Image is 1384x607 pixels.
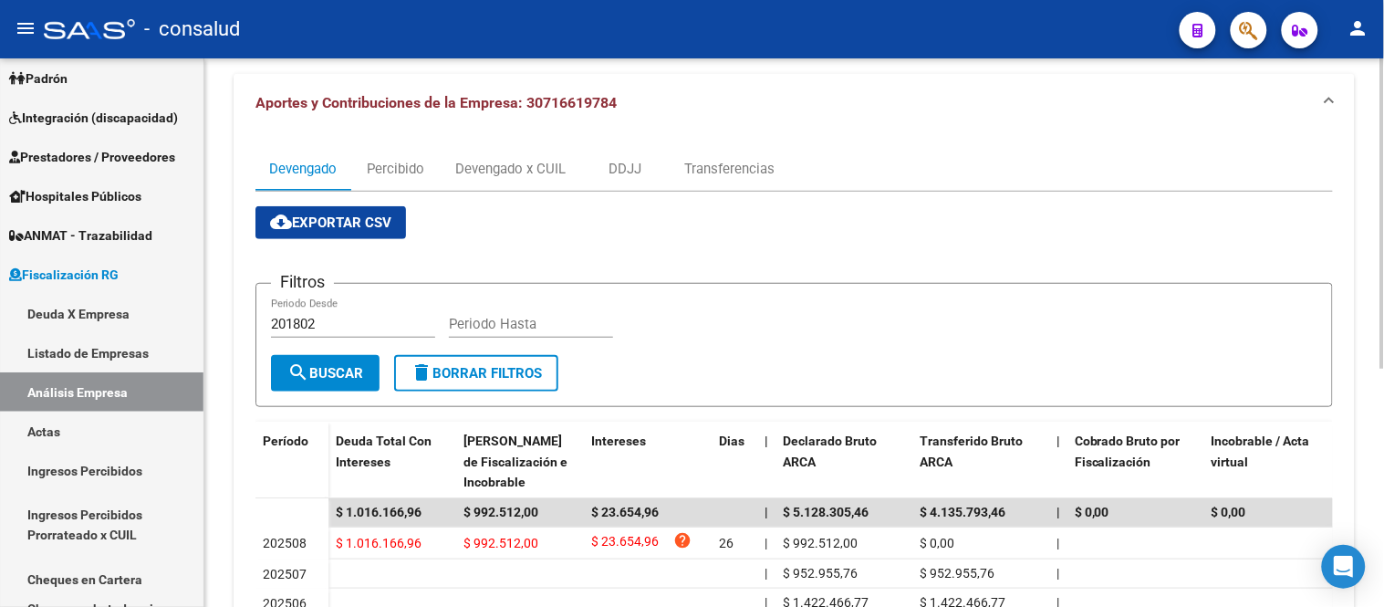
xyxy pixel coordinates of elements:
span: Transferido Bruto ARCA [920,434,1023,469]
span: Exportar CSV [270,215,391,231]
span: 26 [719,536,734,550]
span: $ 952.955,76 [920,566,994,581]
mat-icon: search [287,361,309,383]
datatable-header-cell: Cobrado Bruto por Fiscalización [1067,422,1204,502]
span: Período [263,434,308,448]
span: | [1056,434,1060,448]
span: Incobrable / Acta virtual [1212,434,1310,469]
mat-icon: delete [411,361,432,383]
span: | [765,505,768,519]
datatable-header-cell: Deuda Total Con Intereses [328,422,456,502]
span: $ 0,00 [1212,505,1246,519]
span: Borrar Filtros [411,365,542,382]
mat-icon: person [1348,17,1369,39]
datatable-header-cell: Declarado Bruto ARCA [775,422,912,502]
button: Buscar [271,355,380,392]
span: Intereses [591,434,646,448]
mat-expansion-panel-header: Aportes y Contribuciones de la Empresa: 30716619784 [234,74,1355,132]
span: Deuda Total Con Intereses [336,434,432,469]
div: Transferencias [684,159,775,179]
span: Declarado Bruto ARCA [783,434,877,469]
span: Padrón [9,68,68,89]
span: $ 0,00 [1075,505,1109,519]
span: $ 992.512,00 [783,536,858,550]
i: help [673,531,692,549]
span: $ 952.955,76 [783,566,858,581]
span: | [765,536,767,550]
span: $ 992.512,00 [463,505,538,519]
button: Borrar Filtros [394,355,558,392]
span: | [765,566,767,581]
span: Dias [719,434,744,448]
span: | [1056,566,1059,581]
span: $ 23.654,96 [591,505,659,519]
button: Exportar CSV [255,206,406,239]
span: $ 1.016.166,96 [336,536,421,550]
span: | [1056,505,1060,519]
span: Buscar [287,365,363,382]
div: Devengado [269,159,337,179]
span: Aportes y Contribuciones de la Empresa: 30716619784 [255,94,617,111]
datatable-header-cell: Dias [712,422,757,502]
span: - consalud [144,9,240,49]
span: Integración (discapacidad) [9,108,178,128]
h3: Filtros [271,269,334,295]
datatable-header-cell: | [757,422,775,502]
datatable-header-cell: | [1049,422,1067,502]
span: $ 992.512,00 [463,536,538,550]
span: $ 5.128.305,46 [783,505,869,519]
div: DDJJ [609,159,641,179]
mat-icon: cloud_download [270,211,292,233]
datatable-header-cell: Transferido Bruto ARCA [912,422,1049,502]
span: 202508 [263,536,307,550]
span: Prestadores / Proveedores [9,147,175,167]
div: Percibido [368,159,425,179]
div: Open Intercom Messenger [1322,545,1366,589]
datatable-header-cell: Intereses [584,422,712,502]
span: | [765,434,768,448]
span: $ 1.016.166,96 [336,505,421,519]
span: Hospitales Públicos [9,186,141,206]
datatable-header-cell: Período [255,422,328,498]
span: 202507 [263,567,307,581]
span: $ 4.135.793,46 [920,505,1005,519]
span: Fiscalización RG [9,265,119,285]
datatable-header-cell: Deuda Bruta Neto de Fiscalización e Incobrable [456,422,584,502]
span: | [1056,536,1059,550]
span: ANMAT - Trazabilidad [9,225,152,246]
mat-icon: menu [15,17,36,39]
span: Cobrado Bruto por Fiscalización [1075,434,1181,469]
datatable-header-cell: Incobrable / Acta virtual [1204,422,1341,502]
span: $ 23.654,96 [591,531,659,556]
span: [PERSON_NAME] de Fiscalización e Incobrable [463,434,567,490]
div: Devengado x CUIL [455,159,566,179]
span: $ 0,00 [920,536,954,550]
